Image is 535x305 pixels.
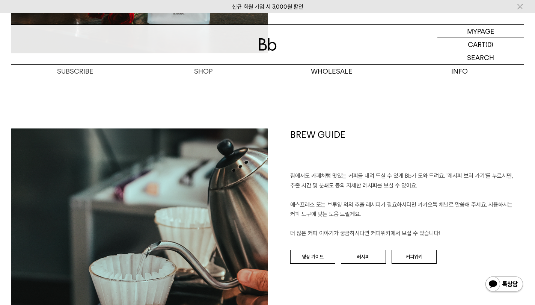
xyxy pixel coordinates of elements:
a: CART (0) [437,38,524,51]
p: (0) [485,38,493,51]
p: INFO [396,65,524,78]
a: SUBSCRIBE [11,65,139,78]
p: MYPAGE [467,25,494,38]
p: WHOLESALE [268,65,396,78]
p: 집에서도 카페처럼 맛있는 커피를 내려 드실 ﻿수 있게 Bb가 도와 드려요. '레시피 보러 가기'를 누르시면, 추출 시간 및 분쇄도 등의 자세한 레시피를 보실 수 있어요. 에스... [290,171,524,239]
a: 영상 가이드 [290,250,335,264]
a: SHOP [139,65,267,78]
img: 로고 [259,38,277,51]
img: 카카오톡 채널 1:1 채팅 버튼 [485,276,524,294]
p: CART [468,38,485,51]
a: MYPAGE [437,25,524,38]
p: SEARCH [467,51,494,64]
a: 레시피 [341,250,386,264]
h1: BREW GUIDE [290,128,524,171]
a: 커피위키 [392,250,437,264]
a: 신규 회원 가입 시 3,000원 할인 [232,3,303,10]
